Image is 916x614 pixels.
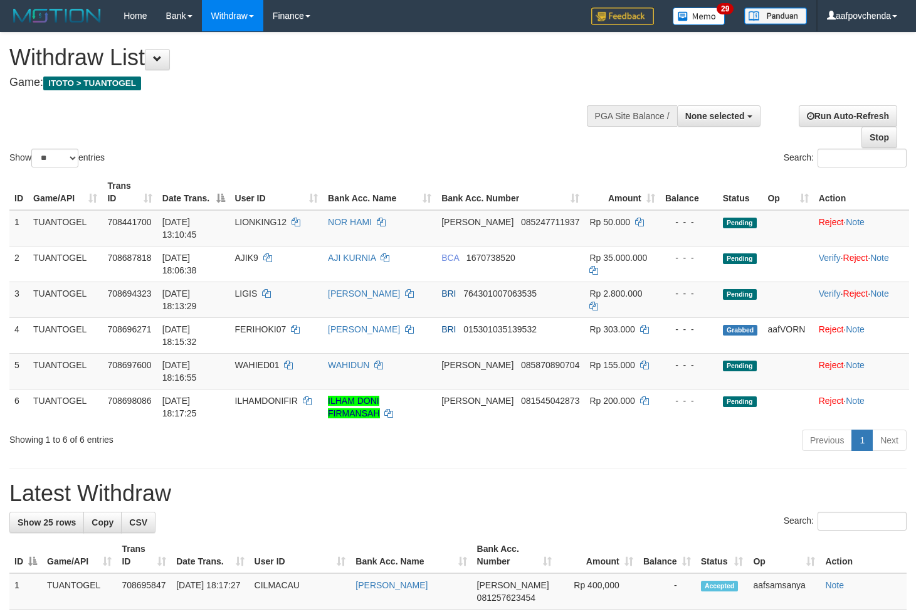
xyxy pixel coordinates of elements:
[589,253,647,263] span: Rp 35.000.000
[107,324,151,334] span: 708696271
[83,512,122,533] a: Copy
[117,573,171,610] td: 708695847
[157,174,230,210] th: Date Trans.: activate to sort column descending
[9,210,28,246] td: 1
[814,317,909,353] td: ·
[92,517,113,527] span: Copy
[696,537,749,573] th: Status: activate to sort column ascending
[102,174,157,210] th: Trans ID: activate to sort column ascending
[521,360,579,370] span: Copy 085870890704 to clipboard
[665,216,713,228] div: - - -
[638,573,696,610] td: -
[665,359,713,371] div: - - -
[701,581,739,591] span: Accepted
[441,288,456,299] span: BRI
[477,580,549,590] span: [PERSON_NAME]
[677,105,761,127] button: None selected
[466,253,515,263] span: Copy 1670738520 to clipboard
[463,324,537,334] span: Copy 015301035139532 to clipboard
[235,217,287,227] span: LIONKING12
[171,537,249,573] th: Date Trans.: activate to sort column ascending
[250,573,351,610] td: CILMACAU
[9,353,28,389] td: 5
[819,324,844,334] a: Reject
[162,253,197,275] span: [DATE] 18:06:38
[723,218,757,228] span: Pending
[9,573,42,610] td: 1
[589,288,642,299] span: Rp 2.800.000
[9,149,105,167] label: Show entries
[784,149,907,167] label: Search:
[589,324,634,334] span: Rp 303.000
[723,289,757,300] span: Pending
[784,512,907,531] label: Search:
[872,430,907,451] a: Next
[762,174,813,210] th: Op: activate to sort column ascending
[814,389,909,425] td: ·
[107,288,151,299] span: 708694323
[825,580,844,590] a: Note
[638,537,696,573] th: Balance: activate to sort column ascending
[861,127,897,148] a: Stop
[9,246,28,282] td: 2
[762,317,813,353] td: aafVORN
[9,45,598,70] h1: Withdraw List
[9,174,28,210] th: ID
[436,174,584,210] th: Bank Acc. Number: activate to sort column ascending
[843,288,868,299] a: Reject
[350,537,471,573] th: Bank Acc. Name: activate to sort column ascending
[557,573,638,610] td: Rp 400,000
[162,324,197,347] span: [DATE] 18:15:32
[441,396,513,406] span: [PERSON_NAME]
[31,149,78,167] select: Showentries
[230,174,324,210] th: User ID: activate to sort column ascending
[591,8,654,25] img: Feedback.jpg
[328,396,379,418] a: ILHAM DONI FIRMANSAH
[587,105,677,127] div: PGA Site Balance /
[235,253,258,263] span: AJIK9
[814,174,909,210] th: Action
[843,253,868,263] a: Reject
[521,217,579,227] span: Copy 085247711937 to clipboard
[814,282,909,317] td: · ·
[665,287,713,300] div: - - -
[846,396,865,406] a: Note
[818,512,907,531] input: Search:
[819,217,844,227] a: Reject
[814,353,909,389] td: ·
[819,253,841,263] a: Verify
[723,396,757,407] span: Pending
[472,537,557,573] th: Bank Acc. Number: activate to sort column ascending
[477,593,535,603] span: Copy 081257623454 to clipboard
[819,360,844,370] a: Reject
[660,174,718,210] th: Balance
[129,517,147,527] span: CSV
[820,537,907,573] th: Action
[589,217,630,227] span: Rp 50.000
[328,288,400,299] a: [PERSON_NAME]
[9,389,28,425] td: 6
[162,288,197,311] span: [DATE] 18:13:29
[673,8,725,25] img: Button%20Memo.svg
[117,537,171,573] th: Trans ID: activate to sort column ascending
[819,288,841,299] a: Verify
[43,77,141,90] span: ITOTO > TUANTOGEL
[744,8,807,24] img: panduan.png
[665,394,713,407] div: - - -
[441,360,513,370] span: [PERSON_NAME]
[870,253,889,263] a: Note
[162,360,197,383] span: [DATE] 18:16:55
[328,217,372,227] a: NOR HAMI
[665,323,713,336] div: - - -
[851,430,873,451] a: 1
[718,174,763,210] th: Status
[328,324,400,334] a: [PERSON_NAME]
[162,217,197,240] span: [DATE] 13:10:45
[685,111,745,121] span: None selected
[557,537,638,573] th: Amount: activate to sort column ascending
[9,6,105,25] img: MOTION_logo.png
[328,253,376,263] a: AJI KURNIA
[748,537,820,573] th: Op: activate to sort column ascending
[665,251,713,264] div: - - -
[441,324,456,334] span: BRI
